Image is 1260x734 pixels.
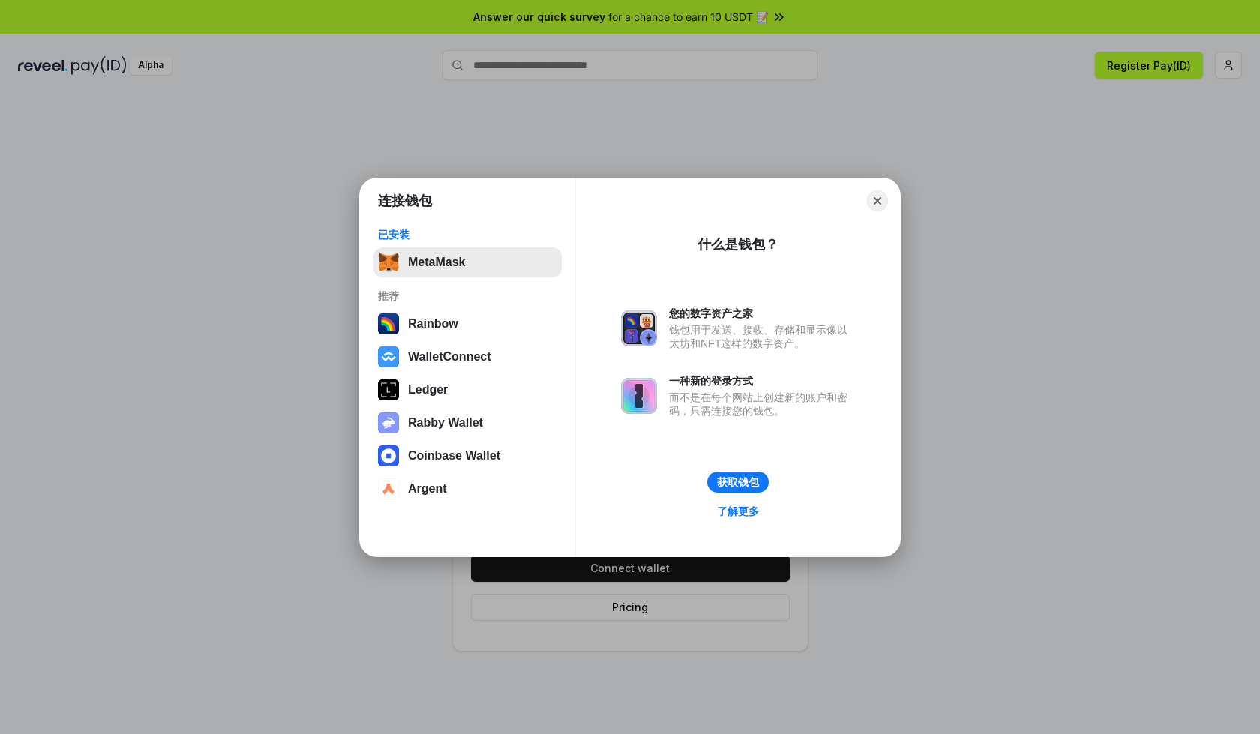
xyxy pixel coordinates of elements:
[373,375,562,405] button: Ledger
[867,190,888,211] button: Close
[378,445,399,466] img: svg+xml,%3Csvg%20width%3D%2228%22%20height%3D%2228%22%20viewBox%3D%220%200%2028%2028%22%20fill%3D...
[378,313,399,334] img: svg+xml,%3Csvg%20width%3D%22120%22%20height%3D%22120%22%20viewBox%3D%220%200%20120%20120%22%20fil...
[373,441,562,471] button: Coinbase Wallet
[408,256,465,269] div: MetaMask
[378,192,432,210] h1: 连接钱包
[621,378,657,414] img: svg+xml,%3Csvg%20xmlns%3D%22http%3A%2F%2Fwww.w3.org%2F2000%2Fsvg%22%20fill%3D%22none%22%20viewBox...
[373,408,562,438] button: Rabby Wallet
[717,475,759,489] div: 获取钱包
[378,289,557,303] div: 推荐
[708,502,768,521] a: 了解更多
[378,379,399,400] img: svg+xml,%3Csvg%20xmlns%3D%22http%3A%2F%2Fwww.w3.org%2F2000%2Fsvg%22%20width%3D%2228%22%20height%3...
[408,383,448,397] div: Ledger
[408,416,483,430] div: Rabby Wallet
[373,474,562,504] button: Argent
[373,247,562,277] button: MetaMask
[669,391,855,418] div: 而不是在每个网站上创建新的账户和密码，只需连接您的钱包。
[408,317,458,331] div: Rainbow
[378,478,399,499] img: svg+xml,%3Csvg%20width%3D%2228%22%20height%3D%2228%22%20viewBox%3D%220%200%2028%2028%22%20fill%3D...
[378,412,399,433] img: svg+xml,%3Csvg%20xmlns%3D%22http%3A%2F%2Fwww.w3.org%2F2000%2Fsvg%22%20fill%3D%22none%22%20viewBox...
[373,342,562,372] button: WalletConnect
[669,307,855,320] div: 您的数字资产之家
[408,350,491,364] div: WalletConnect
[373,309,562,339] button: Rainbow
[378,346,399,367] img: svg+xml,%3Csvg%20width%3D%2228%22%20height%3D%2228%22%20viewBox%3D%220%200%2028%2028%22%20fill%3D...
[378,228,557,241] div: 已安装
[669,374,855,388] div: 一种新的登录方式
[621,310,657,346] img: svg+xml,%3Csvg%20xmlns%3D%22http%3A%2F%2Fwww.w3.org%2F2000%2Fsvg%22%20fill%3D%22none%22%20viewBox...
[378,252,399,273] img: svg+xml,%3Csvg%20fill%3D%22none%22%20height%3D%2233%22%20viewBox%3D%220%200%2035%2033%22%20width%...
[408,482,447,496] div: Argent
[697,235,778,253] div: 什么是钱包？
[717,505,759,518] div: 了解更多
[707,472,769,493] button: 获取钱包
[669,323,855,350] div: 钱包用于发送、接收、存储和显示像以太坊和NFT这样的数字资产。
[408,449,500,463] div: Coinbase Wallet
